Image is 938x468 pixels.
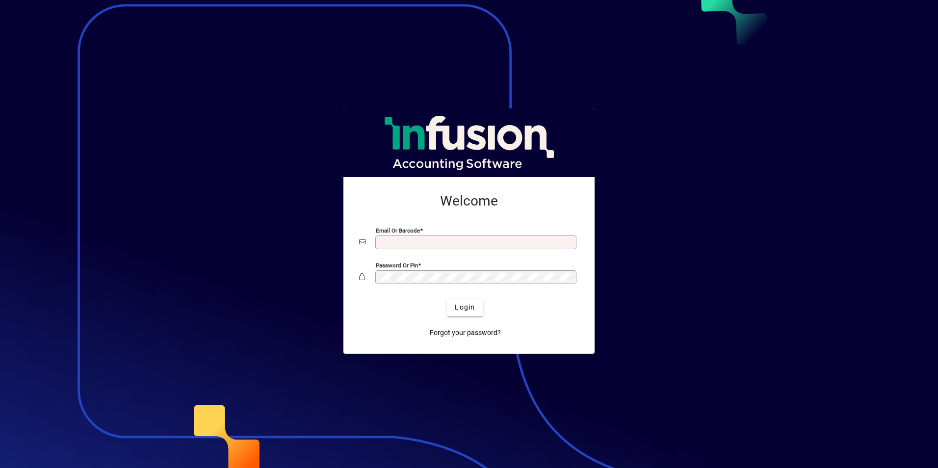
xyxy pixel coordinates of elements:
span: Forgot your password? [430,328,501,338]
h2: Welcome [359,193,579,209]
button: Login [447,299,483,316]
mat-label: Email or Barcode [376,227,420,234]
span: Login [455,302,475,312]
a: Forgot your password? [426,324,505,342]
mat-label: Password or Pin [376,261,418,268]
